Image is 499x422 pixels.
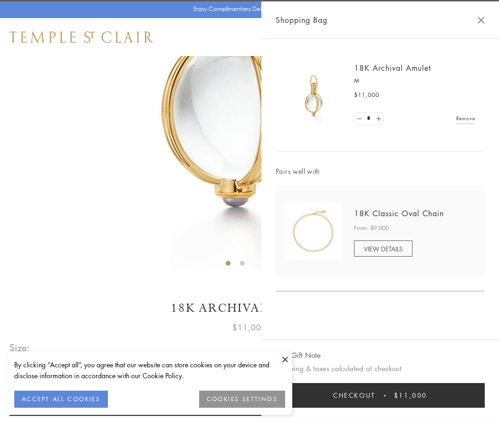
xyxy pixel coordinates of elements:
[478,17,485,24] button: Close Shopping Bag
[354,90,379,100] span: $11,000
[193,4,301,14] p: Enjoy Complimentary Delivery & Returns
[456,113,475,124] a: Remove
[14,359,285,381] div: By clicking “Accept all”, you agree that our website can store cookies on your device and disclos...
[354,223,389,233] span: From: $9,000
[374,113,383,125] a: Set quantity to 2
[394,390,427,401] span: $11,000
[354,240,413,257] a: VIEW DETAILS
[276,349,321,361] button: Add Gift Note
[354,76,475,86] p: M
[14,391,108,408] button: ACCEPT ALL COOKIES
[285,67,342,124] img: 18K Archival Amulet
[285,203,342,260] img: N88865-OV18
[355,113,364,125] a: Set quantity to 0
[354,63,431,73] a: 18K Archival Amulet
[10,31,153,43] img: Temple St. Clair
[333,390,375,401] span: Checkout
[276,166,485,177] span: Pairs well with
[199,391,285,408] button: COOKIES SETTINGS
[10,300,489,316] h1: 18K Archival Amulet
[354,208,444,219] a: 18K Classic Oval Chain
[10,340,30,355] span: Size:
[276,14,327,26] span: Shopping Bag
[276,363,485,374] p: Shipping & taxes calculated at checkout
[232,321,267,334] span: $11,000
[276,383,485,408] button: Checkout $11,000
[364,244,403,253] span: VIEW DETAILS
